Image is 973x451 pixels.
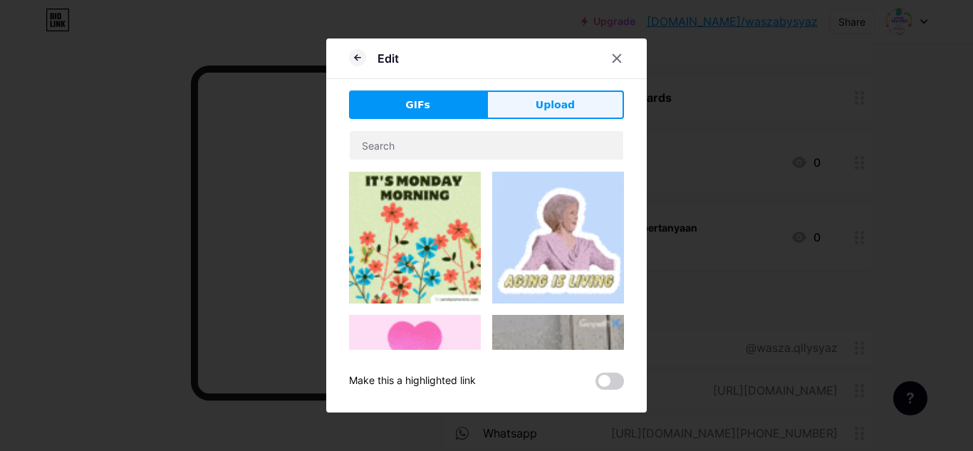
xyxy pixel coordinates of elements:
[492,172,624,304] img: Gihpy
[349,315,481,447] img: Gihpy
[350,131,623,160] input: Search
[349,373,476,390] div: Make this a highlighted link
[536,98,575,113] span: Upload
[405,98,430,113] span: GIFs
[378,50,399,67] div: Edit
[349,172,481,304] img: Gihpy
[486,90,624,119] button: Upload
[349,90,486,119] button: GIFs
